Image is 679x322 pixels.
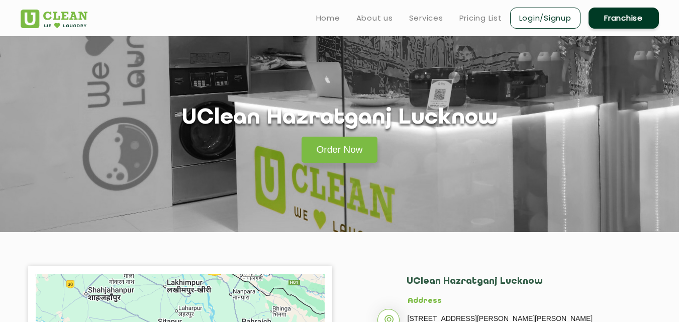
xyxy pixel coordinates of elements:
[409,12,443,24] a: Services
[510,8,580,29] a: Login/Signup
[408,297,621,306] h5: Address
[459,12,502,24] a: Pricing List
[21,10,87,28] img: UClean Laundry and Dry Cleaning
[182,105,498,131] h1: UClean Hazratganj Lucknow
[589,8,659,29] a: Franchise
[302,137,378,163] a: Order Now
[356,12,393,24] a: About us
[316,12,340,24] a: Home
[407,276,621,297] h2: UClean Hazratganj Lucknow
